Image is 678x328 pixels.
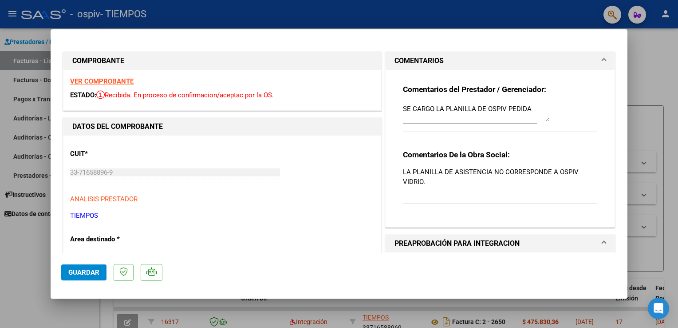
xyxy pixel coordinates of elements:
[72,122,163,131] strong: DATOS DEL COMPROBANTE
[70,149,162,159] p: CUIT
[61,264,106,280] button: Guardar
[394,56,444,66] h1: COMENTARIOS
[70,211,374,221] p: TIEMPOS
[70,91,96,99] span: ESTADO:
[96,91,274,99] span: Recibida. En proceso de confirmacion/aceptac por la OS.
[386,70,615,227] div: COMENTARIOS
[386,235,615,252] mat-expansion-panel-header: PREAPROBACIÓN PARA INTEGRACION
[403,150,510,159] strong: Comentarios De la Obra Social:
[70,234,162,244] p: Area destinado *
[386,52,615,70] mat-expansion-panel-header: COMENTARIOS
[70,77,134,85] a: VER COMPROBANTE
[72,56,124,65] strong: COMPROBANTE
[68,268,99,276] span: Guardar
[403,85,546,94] strong: Comentarios del Prestador / Gerenciador:
[648,298,669,319] div: Open Intercom Messenger
[70,195,138,203] span: ANALISIS PRESTADOR
[394,238,520,249] h1: PREAPROBACIÓN PARA INTEGRACION
[403,167,597,187] p: LA PLANILLA DE ASISTENCIA NO CORRESPONDE A OSPIV VIDRIO.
